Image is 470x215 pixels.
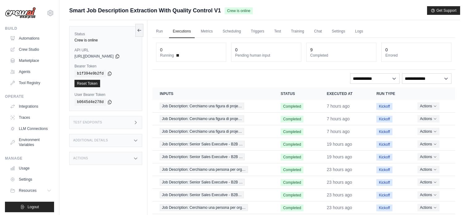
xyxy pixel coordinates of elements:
[281,166,303,173] span: Completed
[152,88,273,100] th: Inputs
[7,45,54,54] a: Crew Studio
[160,179,245,186] span: Job Description: Senior Sales Executive - B2B …
[160,115,266,122] a: View execution details for Job Description
[439,185,470,215] div: Widget chat
[376,103,392,110] span: Kickoff
[28,204,39,209] span: Logout
[310,47,313,53] div: 9
[310,53,372,58] dt: Completed
[376,166,392,173] span: Kickoff
[160,103,244,110] span: Job Description: Cerchiamo una figura di proje…
[5,7,36,19] img: Logo
[74,80,100,87] a: Reset Token
[369,88,410,100] th: Run Type
[73,157,88,160] h3: Actions
[74,48,137,53] label: API URL
[74,98,106,106] code: b0645d4e278d
[376,192,392,199] span: Kickoff
[7,135,54,150] a: Environment Variables
[327,192,352,197] time: September 16, 2025 at 18:25 CEST
[427,6,460,15] button: Get Support
[417,166,439,173] button: Actions for execution
[69,6,221,15] span: Smart Job Description Extraction With Quality Control V1
[5,94,54,99] div: Operate
[5,156,54,161] div: Manage
[7,67,54,77] a: Agents
[7,124,54,134] a: LLM Connections
[7,174,54,184] a: Settings
[160,128,244,135] span: Job Description: Cerchiamo una figura di proje…
[281,116,303,123] span: Completed
[281,154,303,161] span: Completed
[160,103,266,110] a: View execution details for Job Description
[327,129,350,134] time: September 17, 2025 at 09:49 CEST
[327,142,352,147] time: September 16, 2025 at 22:37 CEST
[310,25,325,38] a: Chat
[160,153,245,160] span: Job Description: Senior Sales Executive - B2B …
[281,204,303,211] span: Completed
[376,204,392,211] span: Kickoff
[7,78,54,88] a: Tool Registry
[152,25,167,38] a: Run
[160,141,245,148] span: Job Description: Senior Sales Executive - B2B …
[74,38,137,43] div: Crew is online
[160,204,248,211] span: Job Description: Cerchiamo una persona per org…
[281,141,303,148] span: Completed
[5,26,54,31] div: Build
[281,179,303,186] span: Completed
[417,178,439,186] button: Actions for execution
[219,25,244,38] a: Scheduling
[7,33,54,43] a: Automations
[7,56,54,66] a: Marketplace
[417,191,439,199] button: Actions for execution
[417,140,439,148] button: Actions for execution
[74,92,137,97] label: User Bearer Token
[327,205,352,210] time: September 16, 2025 at 18:20 CEST
[225,7,253,14] span: Crew is online
[376,179,392,186] span: Kickoff
[417,128,439,135] button: Actions for execution
[160,53,174,58] span: Running
[328,25,349,38] a: Settings
[385,47,388,53] div: 0
[235,47,238,53] div: 0
[376,154,392,161] span: Kickoff
[327,104,350,109] time: September 17, 2025 at 10:01 CEST
[74,70,106,77] code: b1f394e9b2fd
[160,166,248,173] span: Job Description: Cerchiamo una persona per org…
[7,113,54,123] a: Traces
[160,47,163,53] div: 0
[320,88,369,100] th: Executed at
[376,141,392,148] span: Kickoff
[376,128,392,135] span: Kickoff
[281,128,303,135] span: Completed
[270,25,285,38] a: Test
[417,204,439,211] button: Actions for execution
[160,153,266,160] a: View execution details for Job Description
[281,192,303,199] span: Completed
[376,116,392,123] span: Kickoff
[7,186,54,196] button: Resources
[385,53,447,58] dt: Errored
[247,25,268,38] a: Triggers
[73,121,102,124] h3: Test Endpoints
[273,88,319,100] th: Status
[235,53,297,58] dt: Pending human input
[327,154,352,159] time: September 16, 2025 at 22:37 CEST
[287,25,308,38] a: Training
[327,180,352,185] time: September 16, 2025 at 18:26 CEST
[417,115,439,123] button: Actions for execution
[74,64,137,69] label: Bearer Token
[19,188,36,193] span: Resources
[169,25,195,38] a: Executions
[160,166,266,173] a: View execution details for Job Description
[7,163,54,173] a: Usage
[160,141,266,148] a: View execution details for Job Description
[74,54,114,59] span: [URL][DOMAIN_NAME]
[351,25,367,38] a: Logs
[160,204,266,211] a: View execution details for Job Description
[327,116,350,121] time: September 17, 2025 at 09:55 CEST
[160,191,266,198] a: View execution details for Job Description
[73,139,108,142] h3: Additional Details
[417,102,439,110] button: Actions for execution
